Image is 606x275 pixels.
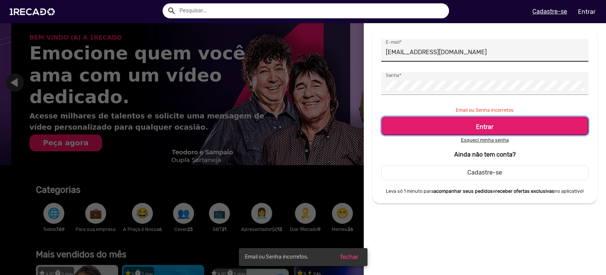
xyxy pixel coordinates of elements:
small: Leva só 1 minuto para e no aplicativo! [381,188,588,195]
button: fechar [334,250,364,264]
input: Exemplo@email.com [386,47,584,57]
b: receber ofertas exclusivas [495,188,554,194]
mat-error: Email ou Senha incorretos [381,106,588,114]
mat-icon: Example home icon [167,6,176,15]
input: Pesquisar... [174,3,449,18]
u: Cadastre-se [532,8,567,15]
button: Cadastre-se [381,165,588,180]
button: Example home icon [164,4,178,17]
span: fechar [340,253,359,260]
span: Cadastre-se [467,169,502,176]
b: Entrar [476,123,493,130]
button: Entrar [381,117,588,135]
u: Esqueci minha senha [461,137,509,143]
a: Entrar [573,5,600,18]
span: Email ou Senha incorretos. [245,253,308,261]
b: Ainda não tem conta? [454,151,516,158]
b: acompanhar seus pedidos [434,188,493,194]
